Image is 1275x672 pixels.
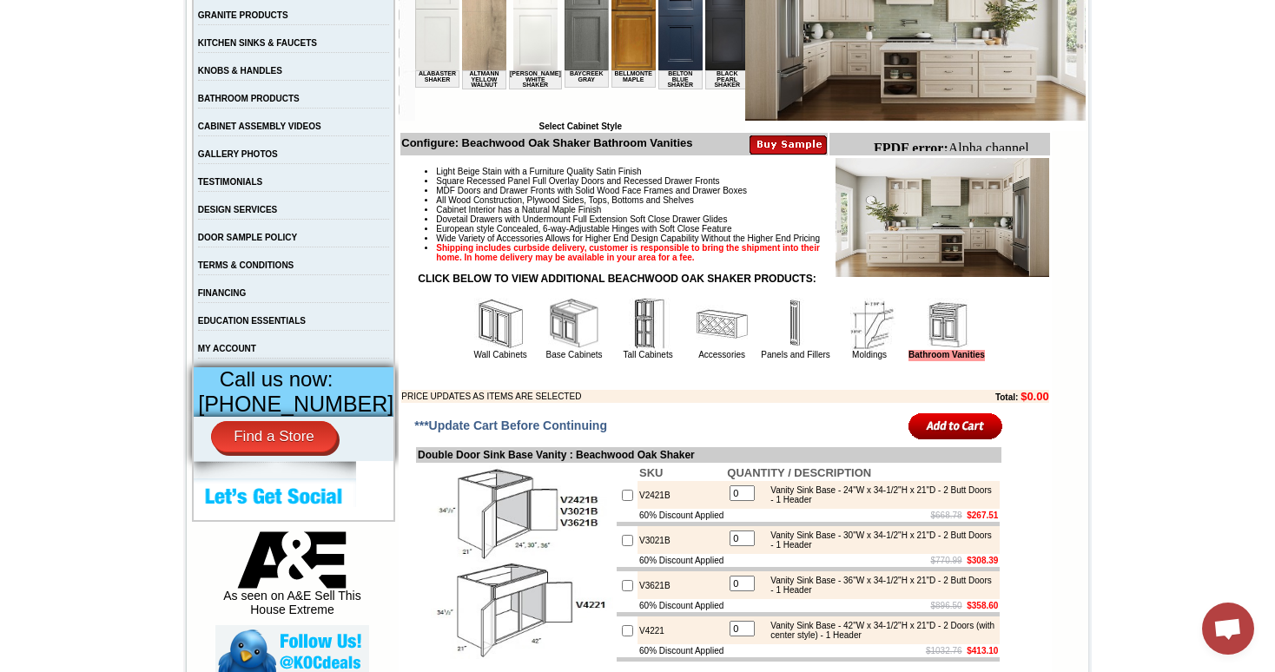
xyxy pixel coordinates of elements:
li: Cabinet Interior has a Natural Maple Finish [436,205,1048,214]
td: V4221 [637,616,725,644]
div: Vanity Sink Base - 36"W x 34-1/2"H x 21"D - 2 Butt Doors - 1 Header [762,576,995,595]
td: 60% Discount Applied [637,509,725,522]
td: V2421B [637,481,725,509]
img: Product Image [836,158,1049,277]
li: Square Recessed Panel Full Overlay Doors and Recessed Drawer Fronts [436,176,1048,186]
b: QUANTITY / DESCRIPTION [727,466,871,479]
td: 60% Discount Applied [637,554,725,567]
td: 60% Discount Applied [637,599,725,612]
a: DESIGN SERVICES [198,205,278,214]
b: Total: [995,392,1018,402]
a: Find a Store [211,421,337,452]
td: PRICE UPDATES AS ITEMS ARE SELECTED [401,390,900,403]
img: Bathroom Vanities [921,298,973,350]
span: [PHONE_NUMBER] [198,392,393,416]
b: SKU [639,466,663,479]
a: GALLERY PHOTOS [198,149,278,159]
a: KNOBS & HANDLES [198,66,282,76]
s: $770.99 [931,556,962,565]
li: European style Concealed, 6-way-Adjustable Hinges with Soft Close Feature [436,224,1048,234]
td: Double Door Sink Base Vanity : Beachwood Oak Shaker [416,447,1001,463]
li: Dovetail Drawers with Undermount Full Extension Soft Close Drawer Glides [436,214,1048,224]
body: Alpha channel not supported: images/WDC2412_JSI_1.4.jpg.png [7,7,175,54]
strong: Shipping includes curbside delivery, customer is responsible to bring the shipment into their hom... [436,243,820,262]
a: CABINET ASSEMBLY VIDEOS [198,122,321,131]
li: Light Beige Stain with a Furniture Quality Satin Finish [436,167,1048,176]
td: V3621B [637,571,725,599]
li: All Wood Construction, Plywood Sides, Tops, Bottoms and Shelves [436,195,1048,205]
img: Moldings [843,298,895,350]
a: MY ACCOUNT [198,344,256,353]
div: Vanity Sink Base - 24"W x 34-1/2"H x 21"D - 2 Butt Doors - 1 Header [762,485,995,504]
a: Wall Cabinets [473,350,526,359]
div: As seen on A&E Sell This House Extreme [215,531,369,625]
a: TERMS & CONDITIONS [198,260,294,270]
b: $0.00 [1021,390,1049,403]
span: ***Update Cart Before Continuing [414,418,607,432]
span: Call us now: [220,367,334,391]
b: $267.51 [967,511,998,520]
a: Panels and Fillers [761,350,829,359]
td: 60% Discount Applied [637,644,725,657]
li: MDF Doors and Drawer Fronts with Solid Wood Face Frames and Drawer Boxes [436,186,1048,195]
a: DOOR SAMPLE POLICY [198,233,297,242]
a: TESTIMONIALS [198,177,262,187]
td: Black Pearl Shaker [290,79,334,98]
s: $1032.76 [926,646,962,656]
s: $896.50 [931,601,962,610]
a: Accessories [698,350,745,359]
a: EDUCATION ESSENTIALS [198,316,306,326]
b: Select Cabinet Style [538,122,622,131]
div: Vanity Sink Base - 30"W x 34-1/2"H x 21"D - 2 Butt Doors - 1 Header [762,530,995,550]
img: Panels and Fillers [770,298,822,350]
a: BATHROOM PRODUCTS [198,94,300,103]
b: $308.39 [967,556,998,565]
input: Add to Cart [908,412,1003,440]
img: Tall Cabinets [622,298,674,350]
a: FINANCING [198,288,247,298]
div: Vanity Sink Base - 42"W x 34-1/2"H x 21"D - 2 Doors (with center style) - 1 Header [762,621,995,640]
b: FPDF error: [7,7,82,22]
a: KITCHEN SINKS & FAUCETS [198,38,317,48]
b: $358.60 [967,601,998,610]
img: Accessories [696,298,748,350]
a: GRANITE PRODUCTS [198,10,288,20]
img: Base Cabinets [548,298,600,350]
strong: CLICK BELOW TO VIEW ADDITIONAL BEACHWOOD OAK SHAKER PRODUCTS: [418,273,816,285]
a: Bathroom Vanities [908,350,985,361]
td: V3021B [637,526,725,554]
img: Double Door Sink Base Vanity [418,465,613,661]
li: Wide Variety of Accessories Allows for Higher End Design Capability Without the Higher End Pricing [436,234,1048,243]
a: Open chat [1202,603,1254,655]
b: $413.10 [967,646,998,656]
a: Base Cabinets [546,350,603,359]
a: Moldings [852,350,887,359]
img: Wall Cabinets [474,298,526,350]
b: Configure: Beachwood Oak Shaker Bathroom Vanities [401,136,692,149]
a: Tall Cabinets [623,350,672,359]
s: $668.78 [931,511,962,520]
